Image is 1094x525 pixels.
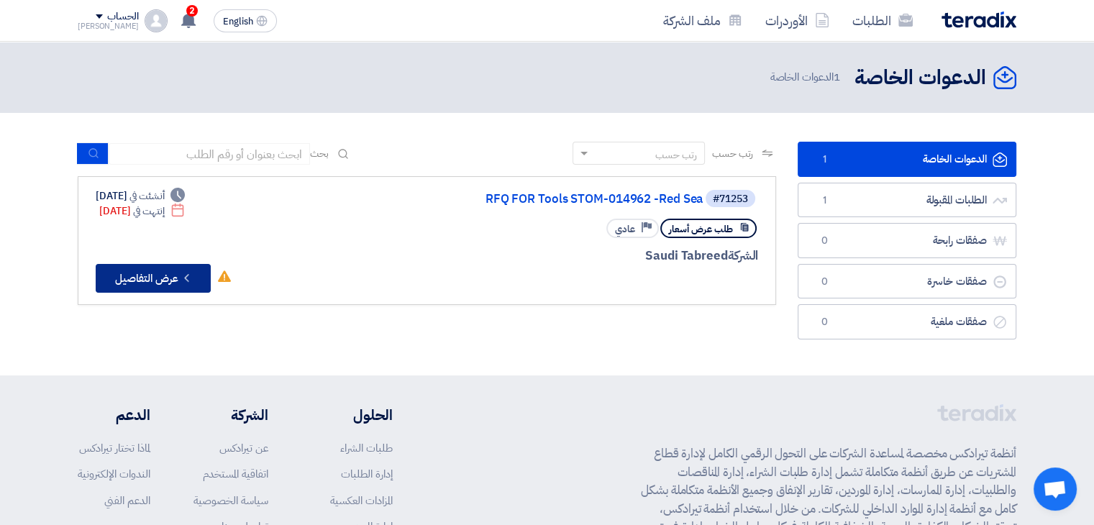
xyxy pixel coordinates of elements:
[816,315,833,329] span: 0
[798,304,1016,339] a: صفقات ملغية0
[104,493,150,508] a: الدعم الفني
[412,247,758,265] div: Saudi Tabreed
[942,12,1016,28] img: Teradix logo
[669,222,733,236] span: طلب عرض أسعار
[79,440,150,456] a: لماذا تختار تيرادكس
[834,69,840,85] span: 1
[203,466,268,482] a: اتفاقية المستخدم
[841,4,924,37] a: الطلبات
[655,147,697,163] div: رتب حسب
[798,264,1016,299] a: صفقات خاسرة0
[310,146,329,161] span: بحث
[214,9,277,32] button: English
[96,264,211,293] button: عرض التفاصيل
[193,404,268,426] li: الشركة
[341,466,393,482] a: إدارة الطلبات
[78,404,150,426] li: الدعم
[854,64,986,92] h2: الدعوات الخاصة
[107,11,138,23] div: الحساب
[193,493,268,508] a: سياسة الخصوصية
[798,223,1016,258] a: صفقات رابحة0
[415,193,703,206] a: RFQ FOR Tools STOM-014962 -Red Sea
[713,194,748,204] div: #71253
[615,222,635,236] span: عادي
[816,275,833,289] span: 0
[223,17,253,27] span: English
[145,9,168,32] img: profile_test.png
[798,183,1016,218] a: الطلبات المقبولة1
[78,466,150,482] a: الندوات الإلكترونية
[728,247,759,265] span: الشركة
[712,146,753,161] span: رتب حسب
[816,152,833,167] span: 1
[186,5,198,17] span: 2
[816,193,833,208] span: 1
[99,204,185,219] div: [DATE]
[219,440,268,456] a: عن تيرادكس
[770,69,843,86] span: الدعوات الخاصة
[754,4,841,37] a: الأوردرات
[109,143,310,165] input: ابحث بعنوان أو رقم الطلب
[96,188,185,204] div: [DATE]
[340,440,393,456] a: طلبات الشراء
[798,142,1016,177] a: الدعوات الخاصة1
[816,234,833,248] span: 0
[129,188,164,204] span: أنشئت في
[1034,467,1077,511] div: Open chat
[652,4,754,37] a: ملف الشركة
[133,204,164,219] span: إنتهت في
[311,404,393,426] li: الحلول
[78,22,139,30] div: [PERSON_NAME]
[330,493,393,508] a: المزادات العكسية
